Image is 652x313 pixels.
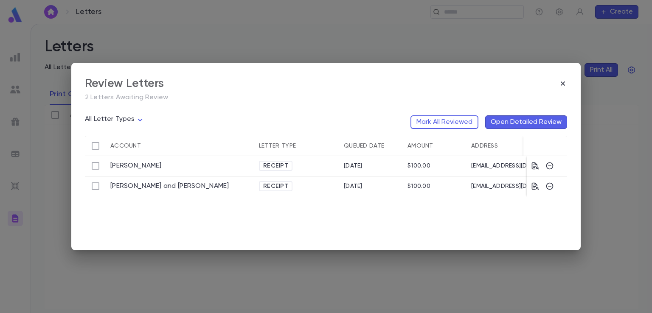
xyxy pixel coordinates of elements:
[467,156,615,176] div: [EMAIL_ADDRESS][DOMAIN_NAME]
[403,136,467,156] div: Amount
[344,162,363,169] div: 10/4/2025
[531,182,540,190] button: Preview
[85,76,164,91] div: Review Letters
[344,183,363,190] div: 10/4/2025
[260,162,292,169] span: Receipt
[545,182,554,190] button: Skip
[545,162,554,170] button: Skip
[106,136,255,156] div: Account
[344,136,384,156] div: Queued Date
[110,162,162,170] a: [PERSON_NAME]
[340,136,403,156] div: Queued Date
[471,136,498,156] div: Address
[110,182,229,190] a: [PERSON_NAME] and [PERSON_NAME]
[85,116,135,123] span: All Letter Types
[467,136,615,156] div: Address
[85,93,567,102] p: 2 Letters Awaiting Review
[110,136,141,156] div: Account
[531,162,540,170] button: Preview
[407,162,430,169] div: $100.00
[255,136,340,156] div: Letter Type
[407,183,430,190] div: $100.00
[407,136,433,156] div: Amount
[260,183,292,190] span: Receipt
[410,115,478,129] button: Mark All Reviewed
[467,176,615,197] div: [EMAIL_ADDRESS][DOMAIN_NAME]
[485,115,567,129] button: Open Detailed Review
[85,113,145,126] div: All Letter Types
[259,136,296,156] div: Letter Type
